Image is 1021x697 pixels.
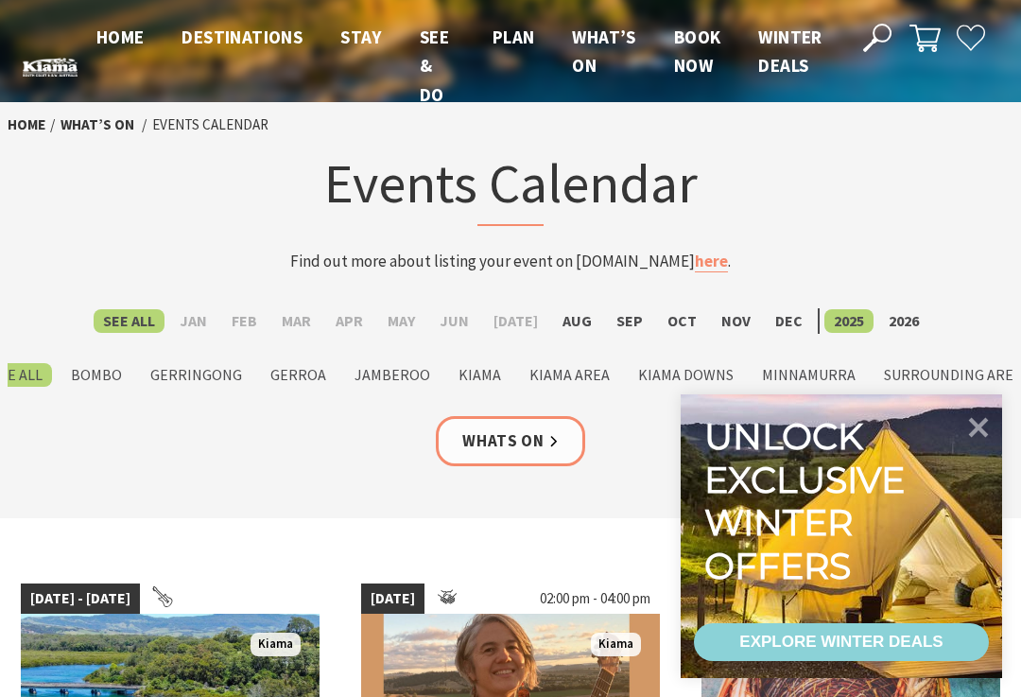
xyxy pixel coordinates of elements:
[345,363,440,387] label: Jamberoo
[520,363,619,387] label: Kiama Area
[182,26,303,48] span: Destinations
[61,363,131,387] label: Bombo
[178,147,843,226] h1: Events Calendar
[96,26,145,48] span: Home
[261,363,336,387] label: Gerroa
[591,633,641,656] span: Kiama
[824,309,874,333] label: 2025
[879,309,928,333] label: 2026
[178,249,843,274] p: Find out more about listing your event on [DOMAIN_NAME] .
[21,584,140,614] span: [DATE] - [DATE]
[674,26,721,77] span: Book now
[695,251,728,272] a: here
[484,309,547,333] label: [DATE]
[658,309,706,333] label: Oct
[222,309,267,333] label: Feb
[694,623,989,661] a: EXPLORE WINTER DEALS
[361,584,424,614] span: [DATE]
[607,309,652,333] label: Sep
[530,584,660,614] span: 02:00 pm - 04:00 pm
[378,309,424,333] label: May
[251,633,301,656] span: Kiama
[170,309,216,333] label: Jan
[436,416,585,466] a: Whats On
[141,363,251,387] label: Gerringong
[449,363,510,387] label: Kiama
[739,623,943,661] div: EXPLORE WINTER DEALS
[766,309,812,333] label: Dec
[340,26,382,48] span: Stay
[629,363,743,387] label: Kiama Downs
[23,58,78,77] img: Kiama Logo
[272,309,320,333] label: Mar
[572,26,635,77] span: What’s On
[94,309,164,333] label: See All
[553,309,601,333] label: Aug
[326,309,372,333] label: Apr
[493,26,535,48] span: Plan
[758,26,822,77] span: Winter Deals
[704,415,913,587] div: Unlock exclusive winter offers
[712,309,760,333] label: Nov
[753,363,865,387] label: Minnamurra
[420,26,449,106] span: See & Do
[78,23,841,109] nav: Main Menu
[430,309,478,333] label: Jun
